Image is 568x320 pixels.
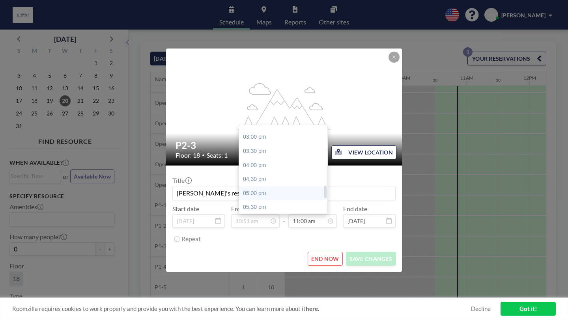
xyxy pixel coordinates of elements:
[239,158,327,173] div: 04:00 pm
[239,200,327,214] div: 05:30 pm
[239,144,327,158] div: 03:30 pm
[172,205,199,213] label: Start date
[231,205,246,213] label: From
[207,151,228,159] span: Seats: 1
[181,235,201,243] label: Repeat
[238,82,331,130] g: flex-grow: 1.2;
[471,305,491,313] a: Decline
[283,208,285,225] span: -
[306,305,319,312] a: here.
[346,252,396,266] button: SAVE CHANGES
[12,305,471,313] span: Roomzilla requires cookies to work properly and provide you with the best experience. You can lea...
[202,152,205,158] span: •
[239,172,327,186] div: 04:30 pm
[176,151,200,159] span: Floor: 18
[176,140,393,151] h2: P2-3
[308,252,343,266] button: END NOW
[173,186,395,200] input: (No title)
[343,205,367,213] label: End date
[239,186,327,201] div: 05:00 pm
[172,177,191,184] label: Title
[331,145,396,159] button: VIEW LOCATION
[239,130,327,144] div: 03:00 pm
[501,302,556,316] a: Got it!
